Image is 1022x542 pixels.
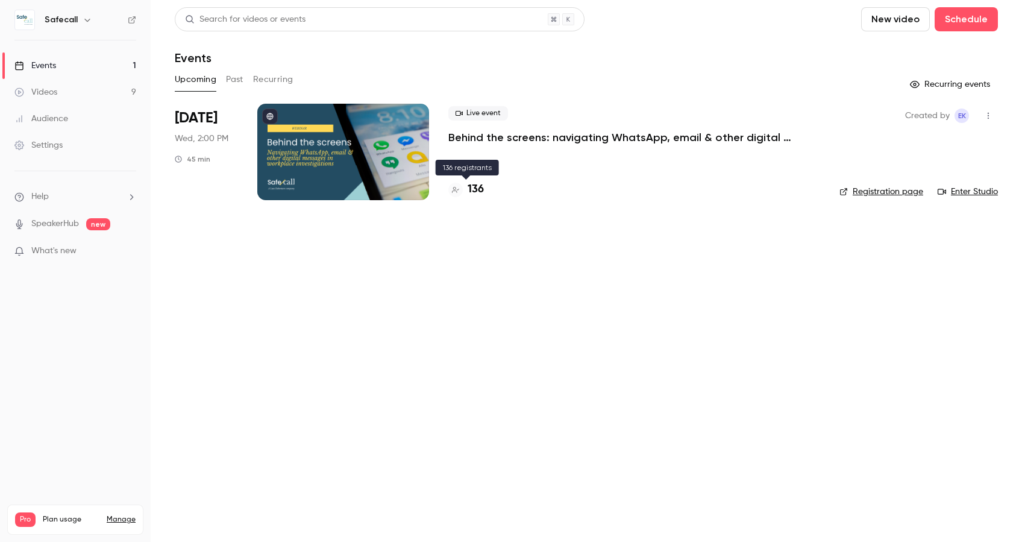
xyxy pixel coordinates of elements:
[861,7,930,31] button: New video
[175,133,228,145] span: Wed, 2:00 PM
[958,109,966,123] span: EK
[45,14,78,26] h6: Safecall
[14,86,57,98] div: Videos
[31,245,77,257] span: What's new
[31,191,49,203] span: Help
[904,75,998,94] button: Recurring events
[448,130,810,145] a: Behind the screens: navigating WhatsApp, email & other digital messages in workplace investigations
[839,186,923,198] a: Registration page
[448,106,508,121] span: Live event
[14,60,56,72] div: Events
[31,218,79,230] a: SpeakerHub
[935,7,998,31] button: Schedule
[905,109,950,123] span: Created by
[448,181,484,198] a: 136
[468,181,484,198] h4: 136
[175,109,218,128] span: [DATE]
[15,512,36,527] span: Pro
[86,218,110,230] span: new
[122,246,136,257] iframe: Noticeable Trigger
[15,10,34,30] img: Safecall
[175,104,238,200] div: Oct 8 Wed, 2:00 PM (Europe/London)
[175,70,216,89] button: Upcoming
[226,70,243,89] button: Past
[175,154,210,164] div: 45 min
[955,109,969,123] span: Emma` Koster
[185,13,306,26] div: Search for videos or events
[14,113,68,125] div: Audience
[253,70,293,89] button: Recurring
[43,515,99,525] span: Plan usage
[938,186,998,198] a: Enter Studio
[14,191,136,203] li: help-dropdown-opener
[175,51,212,65] h1: Events
[14,139,63,151] div: Settings
[107,515,136,525] a: Manage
